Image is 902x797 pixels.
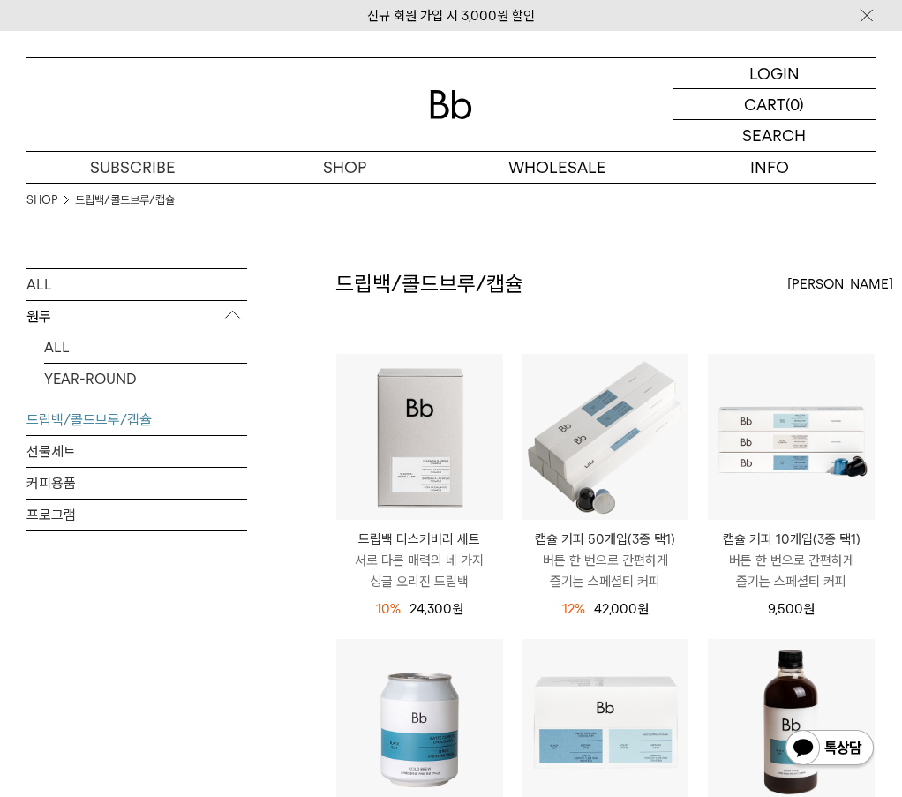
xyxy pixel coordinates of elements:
p: 드립백 디스커버리 세트 [336,529,503,550]
img: 드립백 디스커버리 세트 [336,354,503,521]
p: INFO [664,152,876,183]
a: ALL [44,332,247,363]
div: 12% [562,598,585,620]
p: (0) [785,89,804,119]
p: WHOLESALE [451,152,664,183]
span: 원 [637,601,649,617]
img: 카카오톡 채널 1:1 채팅 버튼 [784,728,876,771]
span: 24,300 [410,601,463,617]
a: 프로그램 [26,500,247,530]
span: 9,500 [768,601,815,617]
p: 버튼 한 번으로 간편하게 즐기는 스페셜티 커피 [708,550,875,592]
a: CART (0) [673,89,876,120]
a: 선물세트 [26,436,247,467]
a: ALL [26,269,247,300]
h2: 드립백/콜드브루/캡슐 [335,269,523,299]
a: LOGIN [673,58,876,89]
p: SEARCH [742,120,806,151]
a: SHOP [239,152,452,183]
img: 캡슐 커피 10개입(3종 택1) [708,354,875,521]
img: 로고 [430,90,472,119]
a: 캡슐 커피 50개입(3종 택1) 버튼 한 번으로 간편하게 즐기는 스페셜티 커피 [522,529,689,592]
p: 원두 [26,301,247,333]
img: 캡슐 커피 50개입(3종 택1) [522,354,689,521]
a: SEASONAL [44,395,247,426]
a: 드립백 디스커버리 세트 서로 다른 매력의 네 가지 싱글 오리진 드립백 [336,529,503,592]
a: 신규 회원 가입 시 3,000원 할인 [367,8,535,24]
a: SUBSCRIBE [26,152,239,183]
p: 서로 다른 매력의 네 가지 싱글 오리진 드립백 [336,550,503,592]
p: LOGIN [749,58,800,88]
span: 원 [803,601,815,617]
p: 버튼 한 번으로 간편하게 즐기는 스페셜티 커피 [522,550,689,592]
a: 드립백/콜드브루/캡슐 [26,404,247,435]
p: 캡슐 커피 50개입(3종 택1) [522,529,689,550]
a: 드립백/콜드브루/캡슐 [75,192,175,209]
a: YEAR-ROUND [44,364,247,395]
a: 캡슐 커피 10개입(3종 택1) 버튼 한 번으로 간편하게 즐기는 스페셜티 커피 [708,529,875,592]
p: 캡슐 커피 10개입(3종 택1) [708,529,875,550]
a: SHOP [26,192,57,209]
div: 10% [376,598,401,620]
a: 커피용품 [26,468,247,499]
span: 42,000 [594,601,649,617]
span: 원 [452,601,463,617]
p: CART [744,89,785,119]
span: [PERSON_NAME] [787,274,893,295]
